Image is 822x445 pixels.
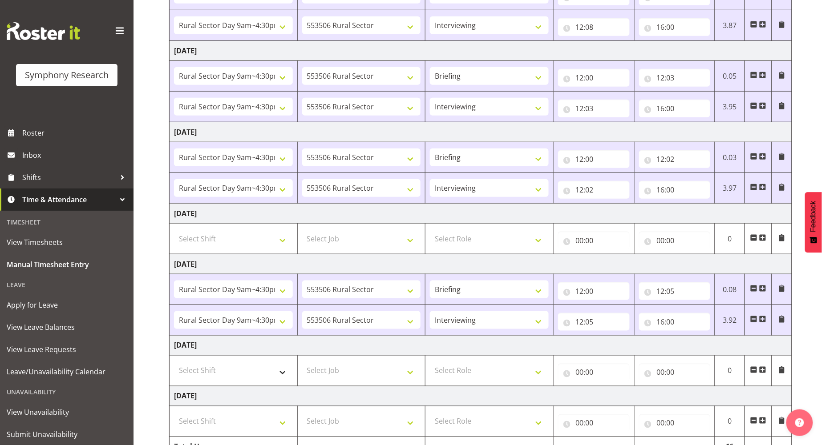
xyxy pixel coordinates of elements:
[639,18,711,36] input: Click to select...
[558,232,630,249] input: Click to select...
[2,276,131,294] div: Leave
[558,18,630,36] input: Click to select...
[7,365,127,378] span: Leave/Unavailability Calendar
[558,313,630,331] input: Click to select...
[810,201,818,232] span: Feedback
[170,41,792,61] td: [DATE]
[715,92,745,122] td: 3.95
[22,148,129,162] span: Inbox
[715,305,745,336] td: 3.92
[639,150,711,168] input: Click to select...
[639,364,711,381] input: Click to select...
[170,386,792,406] td: [DATE]
[7,428,127,441] span: Submit Unavailability
[715,356,745,386] td: 0
[25,68,109,82] div: Symphony Research
[795,418,804,427] img: help-xxl-2.png
[7,236,127,249] span: View Timesheets
[2,231,131,253] a: View Timesheets
[639,232,711,249] input: Click to select...
[7,22,80,40] img: Rosterit website logo
[7,258,127,271] span: Manual Timesheet Entry
[7,343,127,356] span: View Leave Requests
[639,181,711,199] input: Click to select...
[558,282,630,300] input: Click to select...
[558,181,630,199] input: Click to select...
[7,298,127,312] span: Apply for Leave
[715,224,745,254] td: 0
[715,406,745,437] td: 0
[558,100,630,117] input: Click to select...
[22,126,129,140] span: Roster
[22,193,116,206] span: Time & Attendance
[22,171,116,184] span: Shifts
[639,313,711,331] input: Click to select...
[2,213,131,231] div: Timesheet
[170,254,792,274] td: [DATE]
[639,282,711,300] input: Click to select...
[7,405,127,419] span: View Unavailability
[715,61,745,92] td: 0.05
[715,142,745,173] td: 0.03
[715,10,745,41] td: 3.87
[2,316,131,338] a: View Leave Balances
[7,321,127,334] span: View Leave Balances
[2,338,131,361] a: View Leave Requests
[715,173,745,204] td: 3.97
[558,414,630,432] input: Click to select...
[2,383,131,401] div: Unavailability
[170,204,792,224] td: [DATE]
[2,253,131,276] a: Manual Timesheet Entry
[170,122,792,142] td: [DATE]
[558,69,630,87] input: Click to select...
[2,361,131,383] a: Leave/Unavailability Calendar
[2,294,131,316] a: Apply for Leave
[558,150,630,168] input: Click to select...
[2,401,131,423] a: View Unavailability
[639,69,711,87] input: Click to select...
[639,414,711,432] input: Click to select...
[805,192,822,253] button: Feedback - Show survey
[170,336,792,356] td: [DATE]
[558,364,630,381] input: Click to select...
[715,274,745,305] td: 0.08
[639,100,711,117] input: Click to select...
